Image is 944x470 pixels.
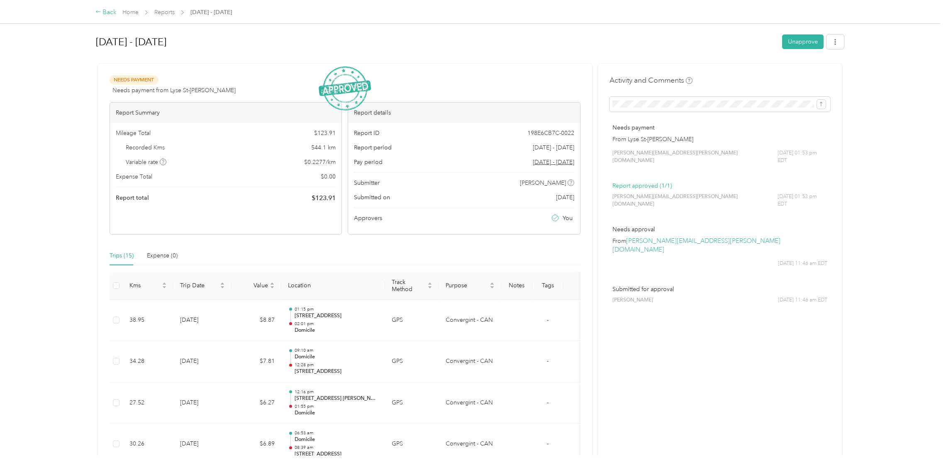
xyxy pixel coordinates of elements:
[162,281,167,286] span: caret-up
[126,158,166,166] span: Variable rate
[123,300,173,341] td: 38.95
[778,260,827,267] span: [DATE] 11:46 am EDT
[354,129,380,137] span: Report ID
[116,193,149,202] span: Report total
[547,316,549,323] span: -
[295,362,378,368] p: 12:28 pm
[110,103,342,123] div: Report Summary
[232,300,281,341] td: $8.87
[898,423,944,470] iframe: Everlance-gr Chat Button Frame
[295,306,378,312] p: 01:15 pm
[238,282,268,289] span: Value
[173,341,232,382] td: [DATE]
[126,143,165,152] span: Recorded Kms
[180,282,218,289] span: Trip Date
[354,193,390,202] span: Submitted on
[354,158,383,166] span: Pay period
[154,9,175,16] a: Reports
[612,237,828,254] p: From
[116,129,151,137] span: Mileage Total
[532,272,563,300] th: Tags
[533,158,574,166] span: Go to pay period
[778,296,827,304] span: [DATE] 11:46 am EDT
[232,423,281,465] td: $6.89
[612,135,828,144] p: From Lyse St-[PERSON_NAME]
[295,404,378,409] p: 01:55 pm
[490,281,495,286] span: caret-up
[610,75,693,86] h4: Activity and Comments
[95,7,117,17] div: Back
[612,296,653,304] span: [PERSON_NAME]
[295,395,378,402] p: [STREET_ADDRESS] [PERSON_NAME][STREET_ADDRESS]
[563,214,573,223] span: You
[295,409,378,417] p: Domicile
[778,193,828,208] span: [DATE] 01:53 pm EDT
[385,382,439,424] td: GPS
[173,382,232,424] td: [DATE]
[319,66,371,111] img: ApprovedStamp
[533,143,574,152] span: [DATE] - [DATE]
[295,368,378,375] p: [STREET_ADDRESS]
[162,285,167,290] span: caret-down
[612,237,781,254] a: [PERSON_NAME][EMAIL_ADDRESS][PERSON_NAME][DOMAIN_NAME]
[312,193,336,203] span: $ 123.91
[96,32,777,52] h1: Sep 1 - 30, 2025
[439,423,501,465] td: Convergint - CAN
[439,300,501,341] td: Convergint - CAN
[612,285,828,294] p: Submitted for approval
[354,214,382,223] span: Approvers
[520,179,566,187] span: [PERSON_NAME]
[295,389,378,395] p: 12:16 pm
[348,103,580,123] div: Report details
[501,272,532,300] th: Notes
[439,341,501,382] td: Convergint - CAN
[190,8,232,17] span: [DATE] - [DATE]
[270,285,275,290] span: caret-down
[427,281,432,286] span: caret-up
[439,272,501,300] th: Purpose
[147,251,178,260] div: Expense (0)
[295,436,378,443] p: Domicile
[295,348,378,353] p: 09:10 am
[490,285,495,290] span: caret-down
[116,172,152,181] span: Expense Total
[547,440,549,447] span: -
[612,149,778,164] span: [PERSON_NAME][EMAIL_ADDRESS][PERSON_NAME][DOMAIN_NAME]
[385,300,439,341] td: GPS
[123,423,173,465] td: 30.26
[270,281,275,286] span: caret-up
[556,193,574,202] span: [DATE]
[311,143,336,152] span: 544.1 km
[281,272,385,300] th: Location
[232,382,281,424] td: $6.27
[385,341,439,382] td: GPS
[304,158,336,166] span: $ 0.2277 / km
[612,193,778,208] span: [PERSON_NAME][EMAIL_ADDRESS][PERSON_NAME][DOMAIN_NAME]
[110,75,159,85] span: Needs Payment
[232,272,281,300] th: Value
[385,272,439,300] th: Track Method
[295,353,378,361] p: Domicile
[547,357,549,365] span: -
[173,423,232,465] td: [DATE]
[173,272,232,300] th: Trip Date
[612,225,828,234] p: Needs approval
[295,430,378,436] p: 06:53 am
[220,285,225,290] span: caret-down
[295,445,378,450] p: 08:39 am
[123,341,173,382] td: 34.28
[232,341,281,382] td: $7.81
[321,172,336,181] span: $ 0.00
[295,327,378,334] p: Domicile
[439,382,501,424] td: Convergint - CAN
[354,143,392,152] span: Report period
[612,181,828,190] p: Report approved (1/1)
[354,179,380,187] span: Submitter
[295,312,378,320] p: [STREET_ADDRESS]
[782,34,824,49] button: Unapprove
[173,300,232,341] td: [DATE]
[547,399,549,406] span: -
[314,129,336,137] span: $ 123.91
[123,272,173,300] th: Kms
[110,251,134,260] div: Trips (15)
